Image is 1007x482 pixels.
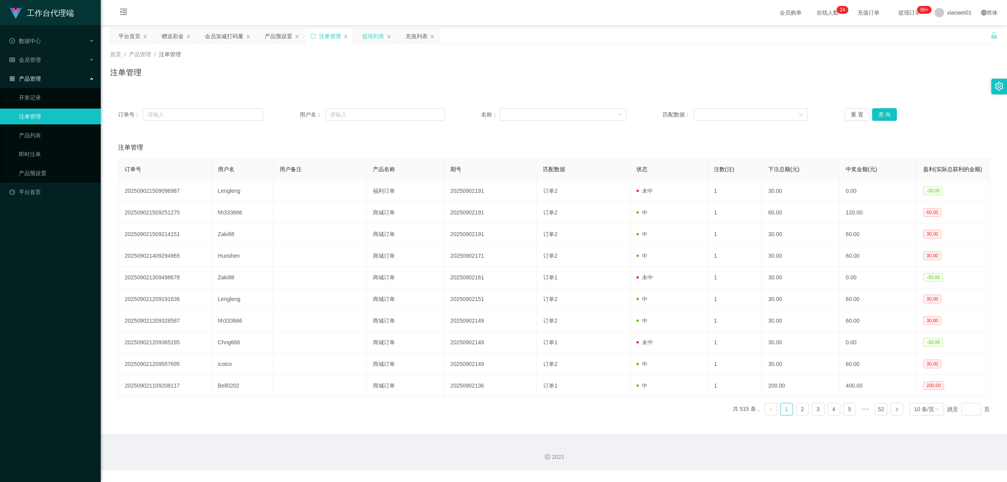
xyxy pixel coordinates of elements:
td: Zaki88 [212,223,274,245]
td: 60.00 [839,245,917,267]
input: 请输入 [143,108,263,121]
span: 订单2 [543,253,557,259]
td: 商城订单 [367,332,444,353]
td: 30.00 [762,288,839,310]
span: 注单管理 [159,51,181,57]
input: 请输入 [325,108,445,121]
span: ••• [859,403,872,416]
a: 2 [797,403,808,415]
i: 图标: down [799,112,803,118]
a: 3 [812,403,824,415]
a: 工作台代理端 [9,9,74,16]
div: 跳至 页 [947,403,990,416]
li: 共 515 条， [733,403,762,416]
td: 202509021509096987 [118,180,212,202]
a: 5 [844,403,856,415]
div: 平台首页 [118,29,140,44]
td: 202509021209328587 [118,310,212,332]
div: 2021 [107,453,1001,461]
i: 图标: check-circle-o [9,38,15,44]
span: 名称： [481,111,499,119]
span: 中 [636,209,647,216]
td: 60.00 [762,202,839,223]
i: 图标: close [295,34,299,39]
sup: 1053 [917,6,931,14]
td: 0.00 [839,332,917,353]
td: 60.00 [839,288,917,310]
span: 订单1 [543,382,557,389]
td: 20250902191 [444,202,537,223]
a: 1 [781,403,793,415]
td: 30.00 [762,353,839,375]
span: 未中 [636,188,653,194]
td: hh333666 [212,202,274,223]
i: 图标: menu-fold [110,0,137,26]
span: 订单2 [543,296,557,302]
td: 商城订单 [367,310,444,332]
td: 20250902191 [444,223,537,245]
td: 20250902149 [444,332,537,353]
td: 1 [708,202,762,223]
td: 0.00 [839,267,917,288]
span: 30.00 [923,230,941,238]
div: 赠送彩金 [162,29,184,44]
span: 充值订单 [854,10,883,15]
li: 5 [843,403,856,416]
i: 图标: close [143,34,148,39]
td: 1 [708,245,762,267]
h1: 工作台代理端 [27,0,74,26]
i: 图标: close [387,34,391,39]
span: 订单2 [543,209,557,216]
td: 120.00 [839,202,917,223]
span: 注单管理 [118,143,143,152]
td: 商城订单 [367,202,444,223]
li: 下一页 [891,403,903,416]
span: -30.00 [923,187,943,195]
li: 1 [780,403,793,416]
td: 商城订单 [367,223,444,245]
span: 中奖金额(元) [846,166,877,172]
td: 202509021209365195 [118,332,212,353]
button: 重 置 [845,108,870,121]
sup: 24 [837,6,848,14]
td: 202509021309498678 [118,267,212,288]
span: 60.00 [923,208,941,217]
td: 202509021209557695 [118,353,212,375]
span: 在线人数 [813,10,843,15]
a: 52 [875,403,887,415]
span: 盈利(实际总获利的金额) [923,166,982,172]
p: 2 [840,6,843,14]
td: 20250902161 [444,267,537,288]
span: 提现订单 [894,10,924,15]
span: 未中 [636,339,653,345]
span: 200.00 [923,381,944,390]
span: 订单2 [543,361,557,367]
li: 向后 5 页 [859,403,872,416]
span: 产品名称 [373,166,395,172]
i: 图标: copyright [545,454,550,460]
span: 状态 [636,166,647,172]
td: 商城订单 [367,288,444,310]
span: 会员管理 [9,57,41,63]
span: / [154,51,156,57]
span: 30.00 [923,295,941,303]
span: 订单号 [125,166,141,172]
li: 上一页 [765,403,777,416]
div: 产品预设置 [265,29,292,44]
td: 1 [708,375,762,397]
td: 1 [708,180,762,202]
i: 图标: table [9,57,15,63]
td: Bell0202 [212,375,274,397]
span: 中 [636,231,647,237]
li: 4 [828,403,840,416]
span: 订单号： [118,111,143,119]
td: 商城订单 [367,267,444,288]
i: 图标: left [769,407,773,412]
td: 商城订单 [367,245,444,267]
td: 202509021409294965 [118,245,212,267]
td: icoico [212,353,274,375]
a: 产品列表 [19,127,94,143]
td: 202509021109208117 [118,375,212,397]
div: 充值列表 [406,29,428,44]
